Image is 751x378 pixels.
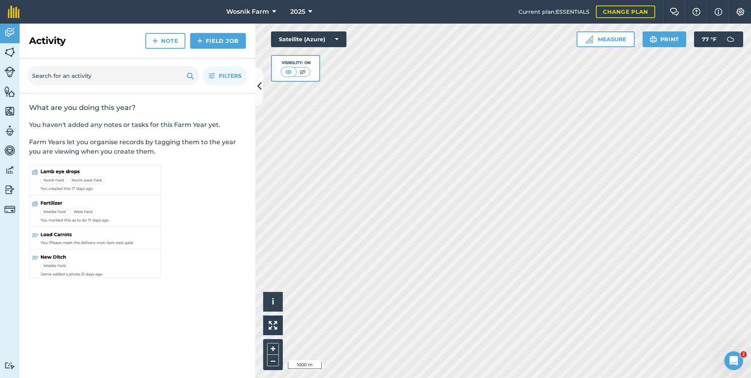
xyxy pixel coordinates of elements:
img: svg+xml;base64,PHN2ZyB4bWxucz0iaHR0cDovL3d3dy53My5vcmcvMjAwMC9zdmciIHdpZHRoPSIxNCIgaGVpZ2h0PSIyNC... [197,36,203,46]
img: svg+xml;base64,PHN2ZyB4bWxucz0iaHR0cDovL3d3dy53My5vcmcvMjAwMC9zdmciIHdpZHRoPSI1NiIgaGVpZ2h0PSI2MC... [4,46,15,58]
img: svg+xml;base64,PD94bWwgdmVyc2lvbj0iMS4wIiBlbmNvZGluZz0idXRmLTgiPz4KPCEtLSBHZW5lcmF0b3I6IEFkb2JlIE... [4,125,15,137]
img: svg+xml;base64,PD94bWwgdmVyc2lvbj0iMS4wIiBlbmNvZGluZz0idXRmLTgiPz4KPCEtLSBHZW5lcmF0b3I6IEFkb2JlIE... [4,66,15,77]
button: Filters [203,66,247,85]
div: Visibility: On [281,60,311,66]
img: svg+xml;base64,PHN2ZyB4bWxucz0iaHR0cDovL3d3dy53My5vcmcvMjAwMC9zdmciIHdpZHRoPSI1MCIgaGVpZ2h0PSI0MC... [298,68,308,76]
span: 2025 [290,7,305,17]
img: Four arrows, one pointing top left, one top right, one bottom right and the last bottom left [269,321,277,330]
img: fieldmargin Logo [8,6,20,18]
p: Farm Years let you organise records by tagging them to the year you are viewing when you create t... [29,138,246,156]
img: svg+xml;base64,PD94bWwgdmVyc2lvbj0iMS4wIiBlbmNvZGluZz0idXRmLTgiPz4KPCEtLSBHZW5lcmF0b3I6IEFkb2JlIE... [723,31,738,47]
img: svg+xml;base64,PD94bWwgdmVyc2lvbj0iMS4wIiBlbmNvZGluZz0idXRmLTgiPz4KPCEtLSBHZW5lcmF0b3I6IEFkb2JlIE... [4,184,15,196]
img: A cog icon [736,8,745,16]
img: Two speech bubbles overlapping with the left bubble in the forefront [670,8,679,16]
button: Measure [577,31,635,47]
a: Change plan [596,6,655,18]
button: – [267,355,279,366]
h2: Activity [29,35,66,47]
span: 77 ° F [702,31,716,47]
span: Filters [219,72,242,80]
img: svg+xml;base64,PHN2ZyB4bWxucz0iaHR0cDovL3d3dy53My5vcmcvMjAwMC9zdmciIHdpZHRoPSIxNCIgaGVpZ2h0PSIyNC... [152,36,158,46]
button: Satellite (Azure) [271,31,346,47]
a: Field Job [190,33,246,49]
img: svg+xml;base64,PD94bWwgdmVyc2lvbj0iMS4wIiBlbmNvZGluZz0idXRmLTgiPz4KPCEtLSBHZW5lcmF0b3I6IEFkb2JlIE... [4,164,15,176]
h2: What are you doing this year? [29,103,246,112]
img: svg+xml;base64,PHN2ZyB4bWxucz0iaHR0cDovL3d3dy53My5vcmcvMjAwMC9zdmciIHdpZHRoPSIxOSIgaGVpZ2h0PSIyNC... [650,35,657,44]
button: + [267,343,279,355]
img: svg+xml;base64,PHN2ZyB4bWxucz0iaHR0cDovL3d3dy53My5vcmcvMjAwMC9zdmciIHdpZHRoPSI1MCIgaGVpZ2h0PSI0MC... [284,68,293,76]
a: Note [145,33,185,49]
span: Wosnik Farm [226,7,269,17]
img: svg+xml;base64,PD94bWwgdmVyc2lvbj0iMS4wIiBlbmNvZGluZz0idXRmLTgiPz4KPCEtLSBHZW5lcmF0b3I6IEFkb2JlIE... [4,145,15,156]
img: svg+xml;base64,PHN2ZyB4bWxucz0iaHR0cDovL3d3dy53My5vcmcvMjAwMC9zdmciIHdpZHRoPSI1NiIgaGVpZ2h0PSI2MC... [4,105,15,117]
span: Current plan : ESSENTIALS [518,7,590,16]
button: Print [643,31,687,47]
img: svg+xml;base64,PD94bWwgdmVyc2lvbj0iMS4wIiBlbmNvZGluZz0idXRmLTgiPz4KPCEtLSBHZW5lcmF0b3I6IEFkb2JlIE... [4,362,15,369]
img: svg+xml;base64,PHN2ZyB4bWxucz0iaHR0cDovL3d3dy53My5vcmcvMjAwMC9zdmciIHdpZHRoPSIxNyIgaGVpZ2h0PSIxNy... [714,7,722,17]
img: svg+xml;base64,PD94bWwgdmVyc2lvbj0iMS4wIiBlbmNvZGluZz0idXRmLTgiPz4KPCEtLSBHZW5lcmF0b3I6IEFkb2JlIE... [4,204,15,215]
img: A question mark icon [692,8,701,16]
img: svg+xml;base64,PHN2ZyB4bWxucz0iaHR0cDovL3d3dy53My5vcmcvMjAwMC9zdmciIHdpZHRoPSI1NiIgaGVpZ2h0PSI2MC... [4,86,15,97]
span: 2 [740,351,747,358]
img: svg+xml;base64,PD94bWwgdmVyc2lvbj0iMS4wIiBlbmNvZGluZz0idXRmLTgiPz4KPCEtLSBHZW5lcmF0b3I6IEFkb2JlIE... [4,27,15,39]
span: i [272,297,274,306]
input: Search for an activity [27,66,199,85]
button: 77 °F [694,31,743,47]
iframe: Intercom live chat [724,351,743,370]
p: You haven't added any notes or tasks for this Farm Year yet. [29,120,246,130]
button: i [263,292,283,312]
img: Ruler icon [585,35,593,43]
img: svg+xml;base64,PHN2ZyB4bWxucz0iaHR0cDovL3d3dy53My5vcmcvMjAwMC9zdmciIHdpZHRoPSIxOSIgaGVpZ2h0PSIyNC... [187,71,194,81]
